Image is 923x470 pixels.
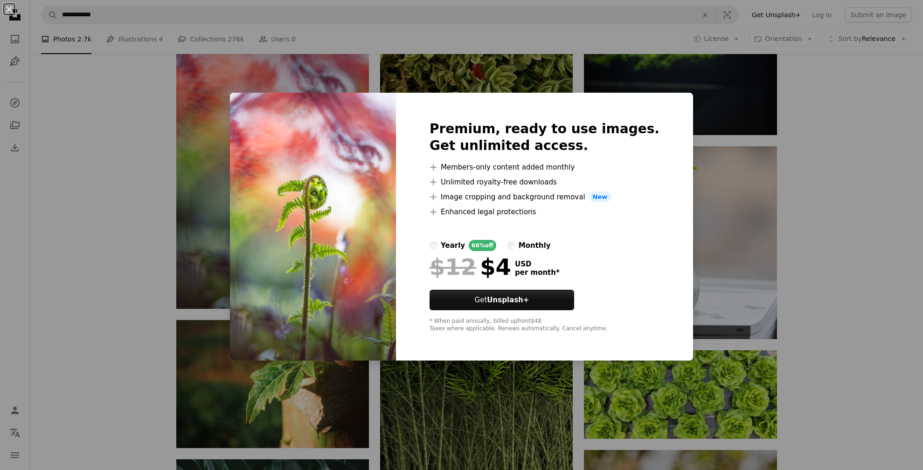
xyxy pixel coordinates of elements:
[430,121,659,154] h2: Premium, ready to use images. Get unlimited access.
[430,242,437,249] input: yearly66%off
[441,240,465,251] div: yearly
[430,191,659,203] li: Image cropping and background removal
[487,296,529,304] strong: Unsplash+
[430,206,659,218] li: Enhanced legal protections
[519,240,551,251] div: monthly
[515,260,560,268] span: USD
[430,255,476,279] span: $12
[430,318,659,333] div: * When paid annually, billed upfront $48 Taxes where applicable. Renews automatically. Cancel any...
[230,93,396,361] img: premium_photo-1700142539473-7783e8968650
[430,255,511,279] div: $4
[430,290,574,310] button: GetUnsplash+
[469,240,496,251] div: 66% off
[589,191,611,203] span: New
[430,162,659,173] li: Members-only content added monthly
[430,177,659,188] li: Unlimited royalty-free downloads
[507,242,515,249] input: monthly
[515,268,560,277] span: per month *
